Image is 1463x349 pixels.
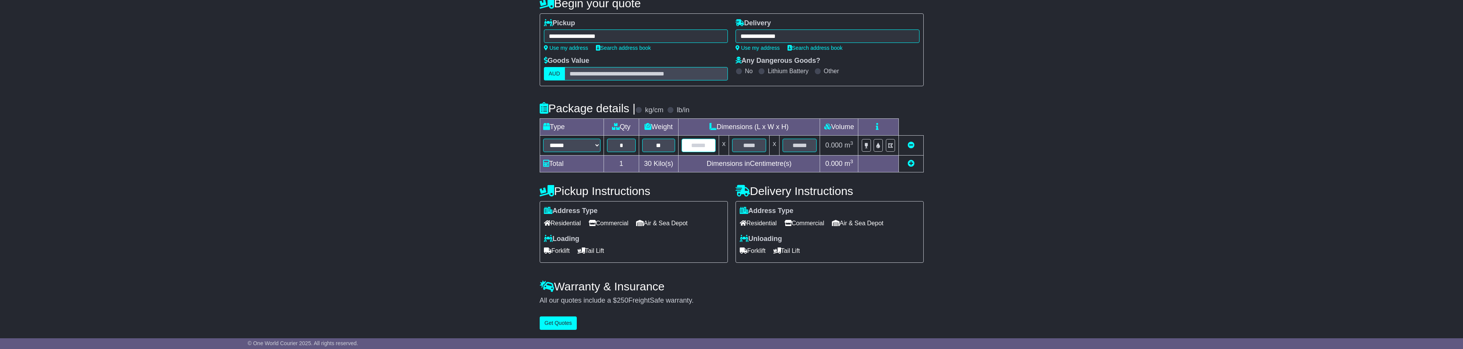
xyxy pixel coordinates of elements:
[617,297,628,304] span: 250
[850,159,853,164] sup: 3
[908,141,915,149] a: Remove this item
[845,141,853,149] span: m
[644,160,652,167] span: 30
[908,160,915,167] a: Add new item
[832,217,884,229] span: Air & Sea Depot
[825,141,843,149] span: 0.000
[540,102,636,115] h4: Package details |
[736,57,820,65] label: Any Dangerous Goods?
[596,45,651,51] a: Search address book
[773,245,800,257] span: Tail Lift
[736,185,924,197] h4: Delivery Instructions
[788,45,843,51] a: Search address book
[540,156,604,172] td: Total
[540,280,924,293] h4: Warranty & Insurance
[639,119,679,136] td: Weight
[850,140,853,146] sup: 3
[544,245,570,257] span: Forklift
[736,45,780,51] a: Use my address
[636,217,688,229] span: Air & Sea Depot
[544,207,598,215] label: Address Type
[639,156,679,172] td: Kilo(s)
[678,119,820,136] td: Dimensions (L x W x H)
[544,57,589,65] label: Goods Value
[736,19,771,28] label: Delivery
[770,136,780,156] td: x
[824,67,839,75] label: Other
[745,67,753,75] label: No
[784,217,824,229] span: Commercial
[820,119,858,136] td: Volume
[544,235,579,243] label: Loading
[578,245,604,257] span: Tail Lift
[544,19,575,28] label: Pickup
[604,156,639,172] td: 1
[645,106,663,115] label: kg/cm
[540,119,604,136] td: Type
[740,207,794,215] label: Address Type
[677,106,689,115] label: lb/in
[544,45,588,51] a: Use my address
[740,245,766,257] span: Forklift
[544,67,565,80] label: AUD
[740,217,777,229] span: Residential
[740,235,782,243] label: Unloading
[678,156,820,172] td: Dimensions in Centimetre(s)
[845,160,853,167] span: m
[589,217,628,229] span: Commercial
[825,160,843,167] span: 0.000
[768,67,809,75] label: Lithium Battery
[540,185,728,197] h4: Pickup Instructions
[540,316,577,330] button: Get Quotes
[719,136,729,156] td: x
[544,217,581,229] span: Residential
[540,297,924,305] div: All our quotes include a $ FreightSafe warranty.
[604,119,639,136] td: Qty
[248,340,358,346] span: © One World Courier 2025. All rights reserved.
